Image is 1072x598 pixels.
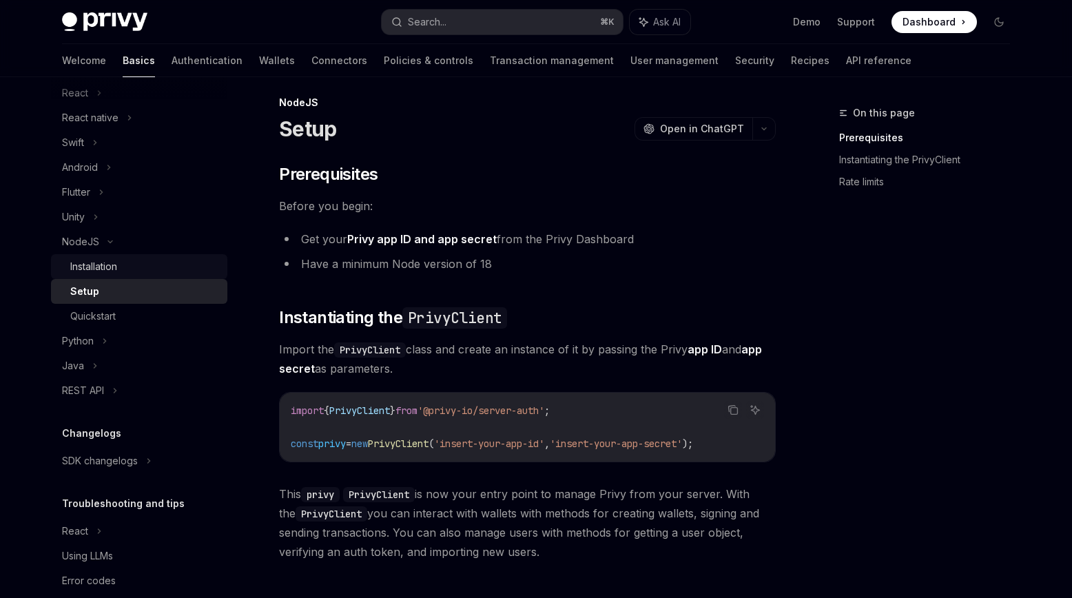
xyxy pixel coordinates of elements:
div: NodeJS [279,96,776,110]
div: React [62,523,88,539]
span: 'insert-your-app-secret' [550,437,682,450]
a: Dashboard [891,11,977,33]
span: ⌘ K [600,17,615,28]
button: Open in ChatGPT [635,117,752,141]
span: = [346,437,351,450]
strong: app ID [688,342,722,356]
span: } [390,404,395,417]
div: NodeJS [62,234,99,250]
a: Basics [123,44,155,77]
code: PrivyClient [402,307,507,329]
div: Search... [408,14,446,30]
a: Installation [51,254,227,279]
code: PrivyClient [334,342,406,358]
div: REST API [62,382,104,399]
a: Transaction management [490,44,614,77]
span: privy [318,437,346,450]
span: ( [429,437,434,450]
div: Flutter [62,184,90,200]
span: ); [682,437,693,450]
button: Search...⌘K [382,10,623,34]
button: Toggle dark mode [988,11,1010,33]
span: Dashboard [903,15,956,29]
a: Welcome [62,44,106,77]
a: Error codes [51,568,227,593]
code: privy [301,487,340,502]
span: const [291,437,318,450]
div: Error codes [62,573,116,589]
a: Authentication [172,44,243,77]
span: new [351,437,368,450]
span: Instantiating the [279,307,507,329]
div: Java [62,358,84,374]
a: Support [837,15,875,29]
a: Prerequisites [839,127,1021,149]
a: Setup [51,279,227,304]
button: Copy the contents from the code block [724,401,742,419]
div: Swift [62,134,84,151]
code: PrivyClient [296,506,367,522]
span: On this page [853,105,915,121]
code: PrivyClient [343,487,415,502]
a: Recipes [791,44,829,77]
a: Security [735,44,774,77]
a: User management [630,44,719,77]
div: Installation [70,258,117,275]
span: , [544,437,550,450]
span: Open in ChatGPT [660,122,744,136]
div: Python [62,333,94,349]
div: Quickstart [70,308,116,324]
div: Unity [62,209,85,225]
span: { [324,404,329,417]
a: Instantiating the PrivyClient [839,149,1021,171]
div: React native [62,110,118,126]
li: Get your from the Privy Dashboard [279,229,776,249]
a: Wallets [259,44,295,77]
span: Ask AI [653,15,681,29]
img: dark logo [62,12,147,32]
span: from [395,404,418,417]
span: Before you begin: [279,196,776,216]
span: import [291,404,324,417]
a: Connectors [311,44,367,77]
span: Prerequisites [279,163,378,185]
a: Privy app ID and app secret [347,232,497,247]
h5: Troubleshooting and tips [62,495,185,512]
a: Using LLMs [51,544,227,568]
a: Policies & controls [384,44,473,77]
h1: Setup [279,116,336,141]
span: ; [544,404,550,417]
span: '@privy-io/server-auth' [418,404,544,417]
span: 'insert-your-app-id' [434,437,544,450]
span: Import the class and create an instance of it by passing the Privy and as parameters. [279,340,776,378]
a: Rate limits [839,171,1021,193]
div: Using LLMs [62,548,113,564]
h5: Changelogs [62,425,121,442]
button: Ask AI [630,10,690,34]
div: Android [62,159,98,176]
a: Demo [793,15,821,29]
button: Ask AI [746,401,764,419]
li: Have a minimum Node version of 18 [279,254,776,274]
span: PrivyClient [329,404,390,417]
a: Quickstart [51,304,227,329]
span: This is now your entry point to manage Privy from your server. With the you can interact with wal... [279,484,776,561]
a: API reference [846,44,911,77]
div: SDK changelogs [62,453,138,469]
div: Setup [70,283,99,300]
span: PrivyClient [368,437,429,450]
